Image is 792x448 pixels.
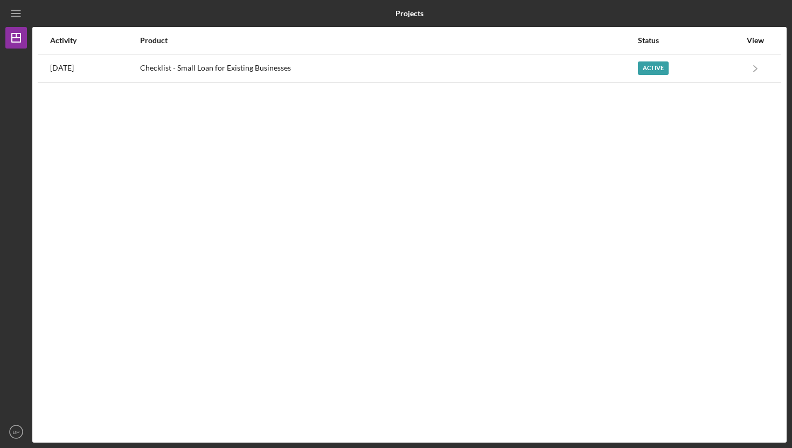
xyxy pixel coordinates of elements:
div: Status [638,36,741,45]
div: Active [638,61,669,75]
text: BP [13,429,20,435]
button: BP [5,421,27,443]
div: Activity [50,36,139,45]
time: 2025-09-10 19:06 [50,64,74,72]
div: Product [140,36,637,45]
div: Checklist - Small Loan for Existing Businesses [140,55,637,82]
b: Projects [395,9,423,18]
div: View [742,36,769,45]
